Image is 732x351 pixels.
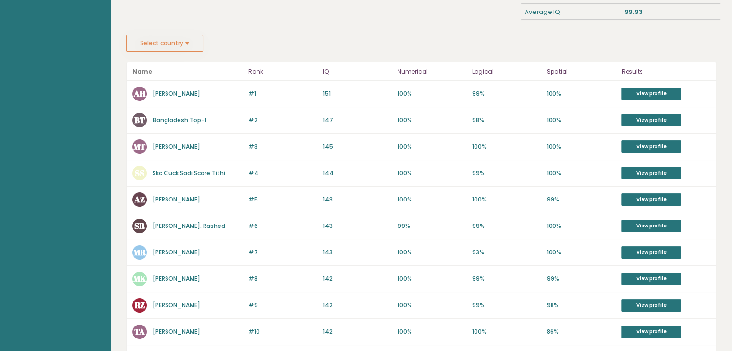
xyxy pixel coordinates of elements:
a: [PERSON_NAME]. Rashed [153,222,225,230]
p: 142 [323,327,392,336]
p: 143 [323,248,392,257]
p: 100% [398,142,466,151]
a: View profile [621,193,681,206]
text: SS [135,167,144,178]
a: Skc Cuck Sadi Score Tithi [153,169,225,177]
p: #10 [248,327,317,336]
a: [PERSON_NAME] [153,301,200,309]
p: 151 [323,89,392,98]
p: 93% [472,248,541,257]
p: #9 [248,301,317,310]
a: [PERSON_NAME] [153,248,200,256]
p: #1 [248,89,317,98]
p: #4 [248,169,317,177]
p: 142 [323,301,392,310]
p: 142 [323,275,392,283]
p: 100% [547,248,616,257]
a: [PERSON_NAME] [153,142,200,150]
p: Results [621,66,710,77]
text: AH [133,88,146,99]
a: View profile [621,299,681,312]
a: View profile [621,220,681,232]
a: View profile [621,114,681,126]
p: 143 [323,195,392,204]
div: 99.93 [621,4,720,20]
p: 99% [472,301,541,310]
p: 100% [398,327,466,336]
text: MR [133,247,146,258]
text: SR [134,220,145,231]
text: AZ [134,194,145,205]
p: 99% [398,222,466,230]
p: 100% [398,195,466,204]
div: Average IQ [521,4,621,20]
p: 99% [472,222,541,230]
a: Bangladesh Top-1 [153,116,206,124]
a: [PERSON_NAME] [153,89,200,98]
p: 100% [472,142,541,151]
text: TA [134,326,145,337]
p: 100% [472,195,541,204]
p: #5 [248,195,317,204]
p: 144 [323,169,392,177]
p: 145 [323,142,392,151]
p: #6 [248,222,317,230]
p: 100% [547,169,616,177]
p: 100% [472,327,541,336]
p: Logical [472,66,541,77]
p: 99% [472,169,541,177]
p: 100% [398,169,466,177]
p: Spatial [547,66,616,77]
p: 100% [398,116,466,125]
p: #2 [248,116,317,125]
a: View profile [621,273,681,285]
p: IQ [323,66,392,77]
a: View profile [621,88,681,100]
p: Rank [248,66,317,77]
text: MK [133,273,146,284]
p: #3 [248,142,317,151]
a: [PERSON_NAME] [153,195,200,203]
p: 100% [398,89,466,98]
b: Name [132,67,152,75]
text: MT [133,141,146,152]
p: 100% [547,89,616,98]
p: 147 [323,116,392,125]
text: RZ [134,300,145,311]
a: View profile [621,140,681,153]
p: 99% [547,275,616,283]
p: 98% [472,116,541,125]
a: View profile [621,326,681,338]
p: 99% [472,89,541,98]
text: BT [134,114,145,125]
a: [PERSON_NAME] [153,327,200,336]
p: 100% [547,222,616,230]
a: [PERSON_NAME] [153,275,200,283]
p: 98% [547,301,616,310]
p: Numerical [398,66,466,77]
p: 100% [547,142,616,151]
a: View profile [621,246,681,259]
p: 100% [398,248,466,257]
p: 86% [547,327,616,336]
p: 100% [398,275,466,283]
p: 99% [472,275,541,283]
p: #7 [248,248,317,257]
a: View profile [621,167,681,179]
button: Select country [126,35,203,52]
p: #8 [248,275,317,283]
p: 100% [398,301,466,310]
p: 99% [547,195,616,204]
p: 143 [323,222,392,230]
p: 100% [547,116,616,125]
